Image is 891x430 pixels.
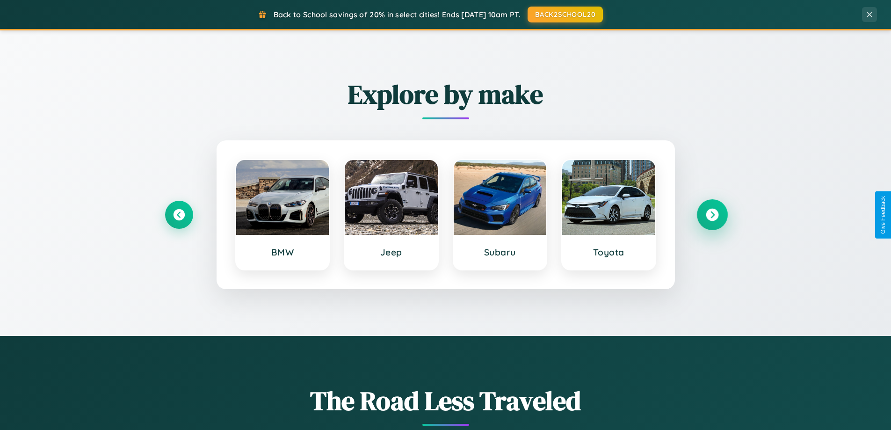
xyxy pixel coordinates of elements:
[880,196,886,234] div: Give Feedback
[572,247,646,258] h3: Toyota
[274,10,521,19] span: Back to School savings of 20% in select cities! Ends [DATE] 10am PT.
[165,76,726,112] h2: Explore by make
[528,7,603,22] button: BACK2SCHOOL20
[246,247,320,258] h3: BMW
[463,247,537,258] h3: Subaru
[165,383,726,419] h1: The Road Less Traveled
[354,247,428,258] h3: Jeep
